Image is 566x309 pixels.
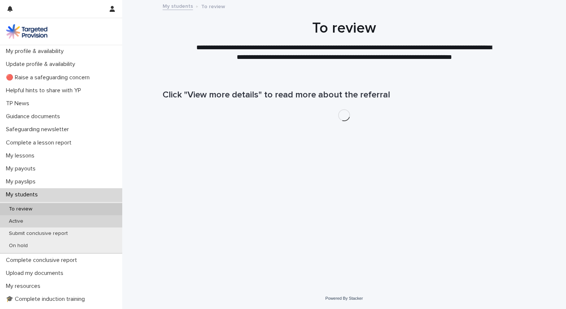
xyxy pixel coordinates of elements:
img: M5nRWzHhSzIhMunXDL62 [6,24,47,39]
p: 🎓 Complete induction training [3,296,91,303]
p: Submit conclusive report [3,230,74,237]
p: Complete conclusive report [3,257,83,264]
p: 🔴 Raise a safeguarding concern [3,74,96,81]
p: My payouts [3,165,41,172]
p: My resources [3,283,46,290]
p: My profile & availability [3,48,70,55]
a: Powered By Stacker [325,296,363,300]
p: To review [201,2,225,10]
h1: Click "View more details" to read more about the referral [163,90,526,100]
a: My students [163,1,193,10]
p: Helpful hints to share with YP [3,87,87,94]
p: My payslips [3,178,41,185]
p: Update profile & availability [3,61,81,68]
p: My lessons [3,152,40,159]
p: To review [3,206,38,212]
p: My students [3,191,44,198]
p: TP News [3,100,35,107]
p: Complete a lesson report [3,139,77,146]
p: Active [3,218,29,225]
h1: To review [163,19,526,37]
p: On hold [3,243,34,249]
p: Upload my documents [3,270,69,277]
p: Guidance documents [3,113,66,120]
p: Safeguarding newsletter [3,126,75,133]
